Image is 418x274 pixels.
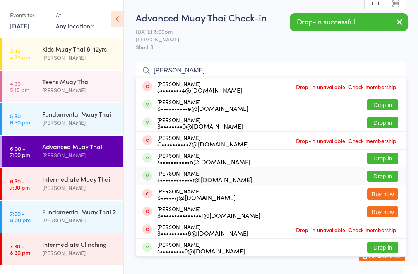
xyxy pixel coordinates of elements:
[157,141,249,147] div: C••••••••••7@[DOMAIN_NAME]
[136,43,406,51] span: Shed B
[2,201,123,233] a: 7:00 -8:00 pmFundamental Muay Thai 2[PERSON_NAME]
[42,86,117,95] div: [PERSON_NAME]
[157,117,243,129] div: [PERSON_NAME]
[42,175,117,183] div: Intermediate Muay Thai
[367,117,398,128] button: Drop in
[2,38,123,70] a: 3:45 -4:30 pmKids Muay Thai 8-12yrs[PERSON_NAME]
[10,145,30,158] time: 6:00 - 7:00 pm
[157,230,248,236] div: S••••••••••8@[DOMAIN_NAME]
[2,103,123,135] a: 5:30 -6:30 pmFundamental Muay Thai[PERSON_NAME]
[157,241,245,254] div: [PERSON_NAME]
[56,9,94,21] div: At
[157,176,252,183] div: s••••••••••••r@[DOMAIN_NAME]
[367,188,398,200] button: Buy now
[136,35,394,43] span: [PERSON_NAME]
[157,170,252,183] div: [PERSON_NAME]
[294,81,398,93] span: Drop-in unavailable: Check membership
[42,110,117,118] div: Fundamental Muay Thai
[42,216,117,225] div: [PERSON_NAME]
[294,224,398,236] span: Drop-in unavailable: Check membership
[367,206,398,217] button: Buy now
[157,159,250,165] div: s•••••••••••n@[DOMAIN_NAME]
[56,21,94,30] div: Any location
[10,21,29,30] a: [DATE]
[157,87,242,93] div: s••••••••4@[DOMAIN_NAME]
[157,152,250,165] div: [PERSON_NAME]
[367,99,398,110] button: Drop in
[42,183,117,192] div: [PERSON_NAME]
[157,81,242,93] div: [PERSON_NAME]
[10,210,31,223] time: 7:00 - 8:00 pm
[10,80,29,93] time: 4:30 - 5:15 pm
[42,45,117,53] div: Kids Muay Thai 8-12yrs
[42,53,117,62] div: [PERSON_NAME]
[136,62,406,79] input: Search
[42,151,117,160] div: [PERSON_NAME]
[136,28,394,35] span: [DATE] 6:00pm
[157,194,236,200] div: S••••••j@[DOMAIN_NAME]
[42,118,117,127] div: [PERSON_NAME]
[10,48,30,60] time: 3:45 - 4:30 pm
[367,242,398,253] button: Drop in
[157,188,236,200] div: [PERSON_NAME]
[367,153,398,164] button: Drop in
[294,135,398,146] span: Drop-in unavailable: Check membership
[136,11,406,24] h2: Advanced Muay Thai Check-in
[157,123,243,129] div: S••••••••0@[DOMAIN_NAME]
[2,71,123,102] a: 4:30 -5:15 pmTeens Muay Thai[PERSON_NAME]
[10,178,30,190] time: 6:30 - 7:30 pm
[10,113,30,125] time: 5:30 - 6:30 pm
[42,240,117,248] div: Intermediate Clinching
[157,212,260,218] div: S•••••••••••••••t@[DOMAIN_NAME]
[359,252,405,261] button: Exit kiosk mode
[157,224,248,236] div: [PERSON_NAME]
[157,105,248,111] div: S••••••••••e@[DOMAIN_NAME]
[290,13,408,31] div: Drop-in successful.
[2,136,123,167] a: 6:00 -7:00 pmAdvanced Muay Thai[PERSON_NAME]
[42,77,117,86] div: Teens Muay Thai
[157,134,249,147] div: [PERSON_NAME]
[367,171,398,182] button: Drop in
[10,9,48,21] div: Events for
[157,248,245,254] div: s•••••••••0@[DOMAIN_NAME]
[42,248,117,257] div: [PERSON_NAME]
[2,168,123,200] a: 6:30 -7:30 pmIntermediate Muay Thai[PERSON_NAME]
[42,207,117,216] div: Fundamental Muay Thai 2
[157,99,248,111] div: [PERSON_NAME]
[10,243,30,255] time: 7:30 - 8:30 pm
[2,233,123,265] a: 7:30 -8:30 pmIntermediate Clinching[PERSON_NAME]
[42,142,117,151] div: Advanced Muay Thai
[157,206,260,218] div: [PERSON_NAME]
